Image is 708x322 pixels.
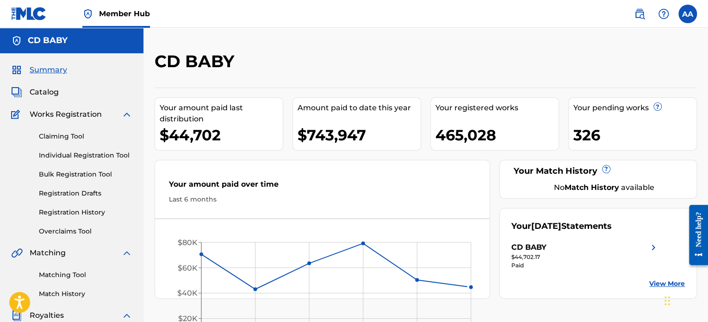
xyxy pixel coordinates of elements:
div: Last 6 months [169,195,476,204]
img: Catalog [11,87,22,98]
div: Your amount paid over time [169,179,476,195]
span: Member Hub [99,8,150,19]
img: Summary [11,64,22,76]
div: Paid [511,261,659,270]
div: CD BABY [511,242,547,253]
a: CatalogCatalog [11,87,59,98]
img: Accounts [11,35,22,46]
a: Registration Drafts [39,189,132,198]
a: View More [649,279,685,289]
a: Bulk Registration Tool [39,170,132,179]
span: Summary [30,64,67,76]
a: Registration History [39,208,132,217]
div: Amount paid to date this year [298,102,421,114]
img: expand [121,109,132,120]
iframe: Resource Center [682,198,708,272]
img: Works Registration [11,109,23,120]
img: MLC Logo [11,7,47,20]
div: Help [654,5,673,23]
span: Works Registration [30,109,102,120]
a: Match History [39,289,132,299]
div: Your Statements [511,220,612,233]
a: Individual Registration Tool [39,151,132,160]
div: User Menu [678,5,697,23]
span: Royalties [30,310,64,321]
div: 326 [573,125,696,145]
a: SummarySummary [11,64,67,76]
tspan: $80K [178,238,198,247]
a: Public Search [630,5,649,23]
h5: CD BABY [28,35,68,46]
div: Your amount paid last distribution [160,102,283,125]
div: Your registered works [435,102,559,114]
a: Claiming Tool [39,132,132,141]
div: Your pending works [573,102,696,114]
a: Matching Tool [39,270,132,280]
img: expand [121,247,132,259]
span: ? [602,165,610,173]
img: Royalties [11,310,22,321]
img: Matching [11,247,23,259]
tspan: $40K [177,289,198,297]
a: CD BABYright chevron icon$44,702.17Paid [511,242,659,270]
span: Matching [30,247,66,259]
span: ? [654,103,661,110]
img: Top Rightsholder [82,8,93,19]
div: $44,702 [160,125,283,145]
span: Catalog [30,87,59,98]
img: right chevron icon [648,242,659,253]
img: help [658,8,669,19]
img: search [634,8,645,19]
span: [DATE] [531,221,561,231]
div: Your Match History [511,165,685,177]
div: No available [523,182,685,193]
div: $743,947 [298,125,421,145]
div: 465,028 [435,125,559,145]
h2: CD BABY [155,51,239,72]
img: expand [121,310,132,321]
strong: Match History [565,183,619,192]
div: $44,702.17 [511,253,659,261]
div: Drag [665,287,670,315]
iframe: Chat Widget [662,278,708,322]
a: Overclaims Tool [39,227,132,236]
tspan: $60K [178,263,198,272]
